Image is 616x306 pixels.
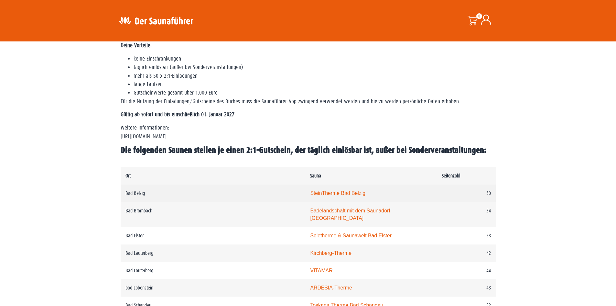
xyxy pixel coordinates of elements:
td: Bad Elster [121,227,306,244]
strong: Gültig ab sofort und bis einschließlich 01. Januar 2027 [121,111,234,118]
p: Für die Nutzung der Einladungen/Gutscheine des Buches muss die Saunaführer-App zwingend verwendet... [121,97,496,106]
li: täglich einlösbar (außer bei Sonderveranstaltungen) [134,63,496,72]
a: Kirchberg-Therme [310,250,351,256]
td: Bad Lauterberg [121,262,306,279]
strong: Seitenzahl [442,173,460,178]
td: Bad Belzig [121,185,306,202]
td: 44 [437,262,496,279]
p: Weitere Informationen: [URL][DOMAIN_NAME] [121,124,496,141]
td: bad Lobenstein [121,279,306,297]
strong: Deine Vorteile: [121,42,152,49]
td: 34 [437,202,496,227]
a: Badelandschaft mit dem Saunadorf [GEOGRAPHIC_DATA] [310,208,390,221]
a: Soletherme & Saunawelt Bad Elster [310,233,392,238]
td: Bad Lauterberg [121,244,306,262]
li: Gutscheinwerte gesamt über 1.000 Euro [134,89,496,97]
li: keine Einschränkungen [134,55,496,63]
li: mehr als 50 x 2:1-Einladungen [134,72,496,80]
li: lange Laufzeit [134,80,496,89]
td: Bad Brambach [121,202,306,227]
strong: Ort [125,173,131,178]
span: 0 [476,13,482,19]
strong: Sauna [310,173,321,178]
td: 42 [437,244,496,262]
td: 30 [437,185,496,202]
td: 48 [437,279,496,297]
a: SteinTherme Bad Belzig [310,190,365,196]
a: VITAMAR [310,268,332,273]
a: ARDESIA-Therme [310,285,352,290]
td: 38 [437,227,496,244]
span: Die folgenden Saunen stellen je einen 2:1-Gutschein, der täglich einlösbar ist, außer bei Sonderv... [121,145,486,155]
